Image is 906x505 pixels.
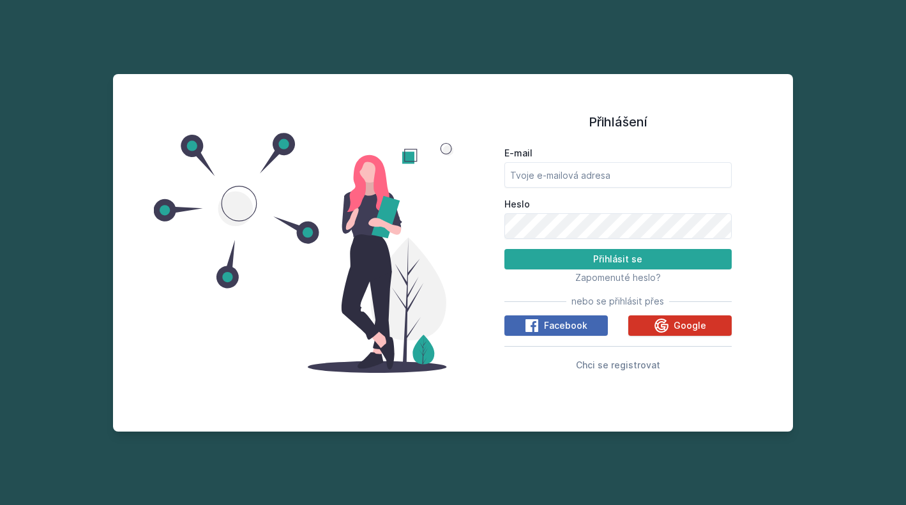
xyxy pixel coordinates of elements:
[504,162,732,188] input: Tvoje e-mailová adresa
[575,272,661,283] span: Zapomenuté heslo?
[504,198,732,211] label: Heslo
[544,319,587,332] span: Facebook
[576,357,660,372] button: Chci se registrovat
[674,319,706,332] span: Google
[504,249,732,269] button: Přihlásit se
[504,112,732,132] h1: Přihlášení
[576,359,660,370] span: Chci se registrovat
[571,295,664,308] span: nebo se přihlásit přes
[628,315,732,336] button: Google
[504,315,608,336] button: Facebook
[504,147,732,160] label: E-mail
